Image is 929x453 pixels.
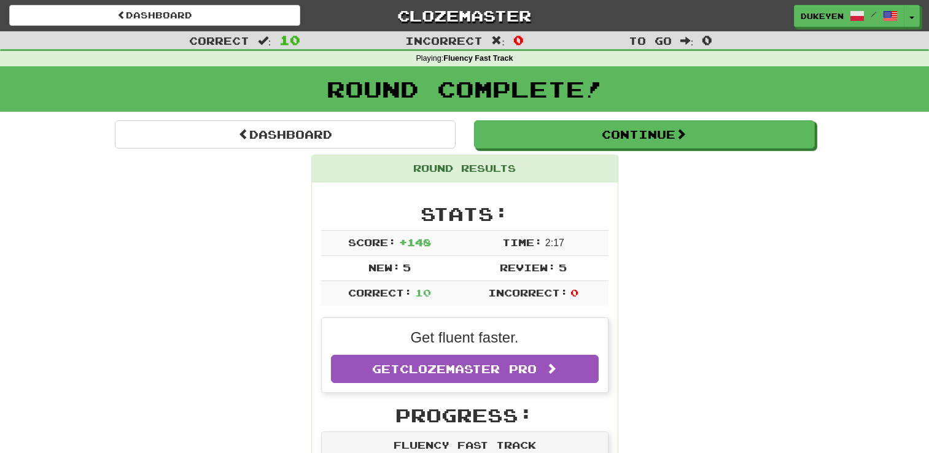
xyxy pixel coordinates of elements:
p: Get fluent faster. [331,327,599,348]
span: : [258,36,271,46]
a: GetClozemaster Pro [331,355,599,383]
button: Continue [474,120,815,149]
h2: Stats: [321,204,608,224]
span: 0 [570,287,578,298]
a: Dashboard [9,5,300,26]
span: 10 [415,287,431,298]
span: 10 [279,33,300,47]
span: DukeYen [801,10,844,21]
strong: Fluency Fast Track [443,54,513,63]
span: 2 : 17 [545,238,564,248]
div: Round Results [312,155,618,182]
span: Incorrect: [488,287,568,298]
span: Time: [502,236,542,248]
h1: Round Complete! [4,77,925,101]
a: Dashboard [115,120,456,149]
a: Clozemaster [319,5,610,26]
span: Correct: [348,287,412,298]
span: 0 [702,33,712,47]
span: : [491,36,505,46]
h2: Progress: [321,405,608,425]
span: + 148 [399,236,431,248]
span: Score: [348,236,396,248]
span: 5 [559,261,567,273]
span: Review: [500,261,556,273]
span: / [871,10,877,18]
span: Clozemaster Pro [400,362,537,376]
span: 5 [403,261,411,273]
span: 0 [513,33,524,47]
span: New: [368,261,400,273]
a: DukeYen / [794,5,904,27]
span: Correct [189,34,249,47]
span: : [680,36,694,46]
span: Incorrect [405,34,483,47]
span: To go [629,34,672,47]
